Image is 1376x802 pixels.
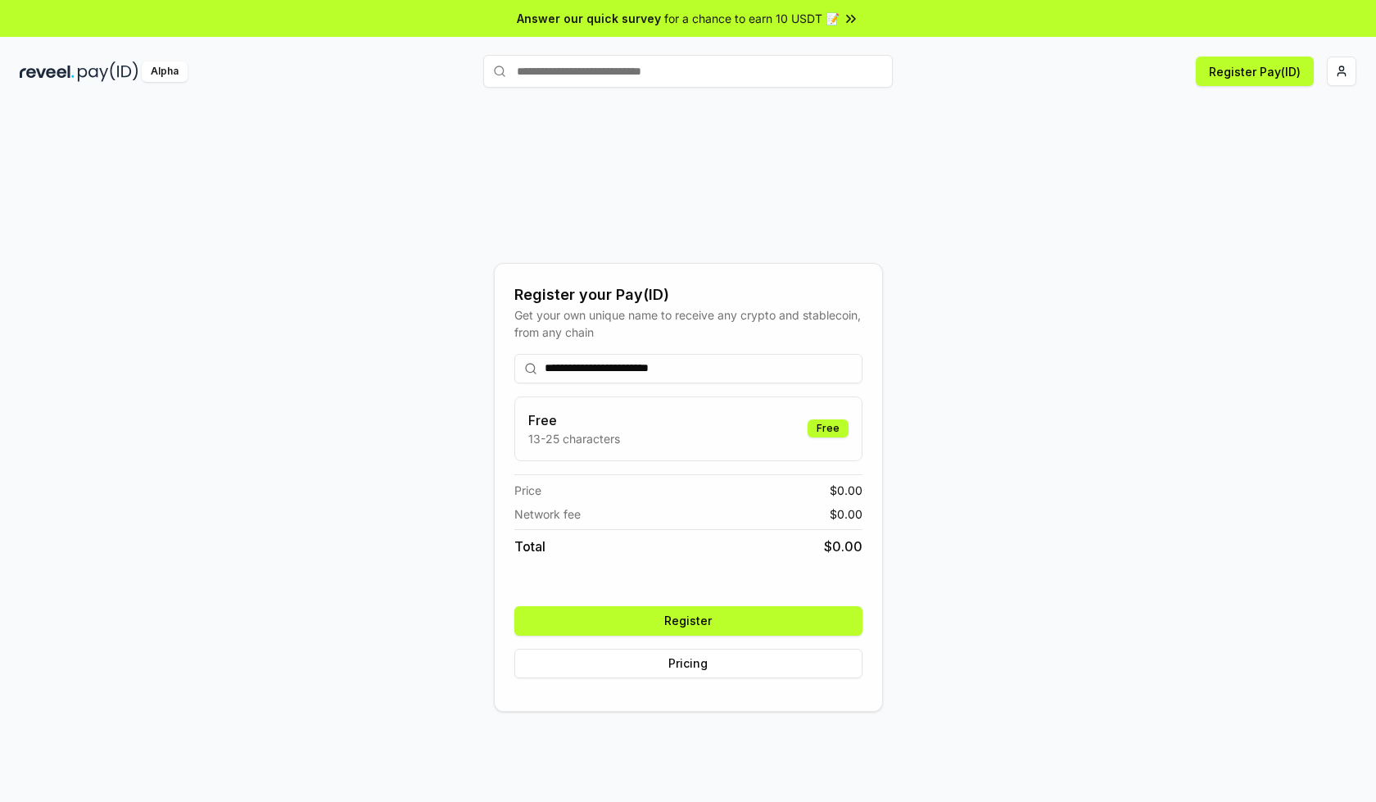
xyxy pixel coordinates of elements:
button: Register Pay(ID) [1196,57,1314,86]
div: Free [808,419,849,437]
span: $ 0.00 [830,505,862,523]
h3: Free [528,410,620,430]
img: pay_id [78,61,138,82]
span: Answer our quick survey [517,10,661,27]
div: Register your Pay(ID) [514,283,862,306]
div: Alpha [142,61,188,82]
img: reveel_dark [20,61,75,82]
span: Total [514,537,545,556]
span: for a chance to earn 10 USDT 📝 [664,10,840,27]
span: $ 0.00 [830,482,862,499]
span: $ 0.00 [824,537,862,556]
button: Pricing [514,649,862,678]
span: Price [514,482,541,499]
div: Get your own unique name to receive any crypto and stablecoin, from any chain [514,306,862,341]
span: Network fee [514,505,581,523]
p: 13-25 characters [528,430,620,447]
button: Register [514,606,862,636]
